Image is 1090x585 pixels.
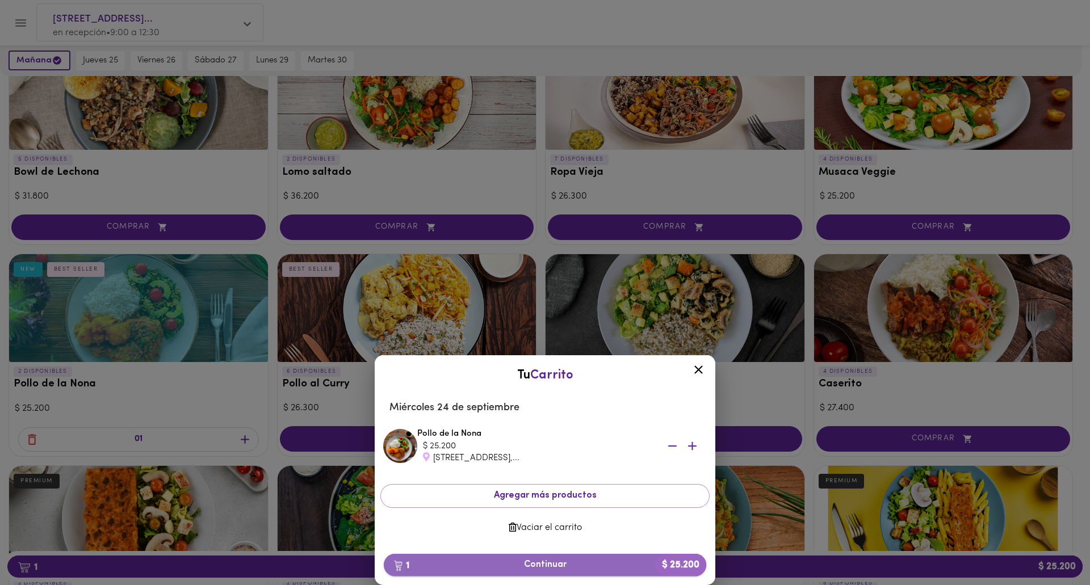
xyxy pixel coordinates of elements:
[423,452,650,464] div: [STREET_ADDRESS],...
[417,428,707,464] div: Pollo de la Nona
[394,560,403,571] img: cart.png
[530,369,573,382] span: Carrito
[380,517,710,539] button: Vaciar el carrito
[655,554,706,576] b: $ 25.200
[390,490,700,501] span: Agregar más productos
[389,523,701,533] span: Vaciar el carrito
[380,394,710,422] li: Miércoles 24 de septiembre
[384,554,706,576] button: 1Continuar$ 25.200
[1024,519,1079,574] iframe: Messagebird Livechat Widget
[383,429,417,463] img: Pollo de la Nona
[393,559,697,570] span: Continuar
[386,367,704,384] div: Tu
[380,484,710,507] button: Agregar más productos
[387,558,416,573] b: 1
[423,440,650,452] div: $ 25.200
